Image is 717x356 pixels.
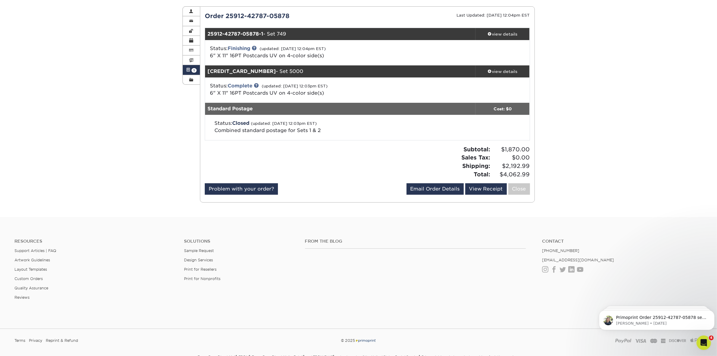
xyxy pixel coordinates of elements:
a: view details [475,65,530,77]
small: Last Updated: [DATE] 12:04pm EST [457,13,530,17]
small: (updated: [DATE] 12:04pm EST) [260,46,326,51]
a: Sample Request [184,248,214,253]
a: Terms [14,336,25,345]
span: $2,192.99 [492,162,530,170]
a: Print for Resellers [184,267,217,272]
a: Complete [228,83,252,89]
a: Reviews [14,295,30,300]
strong: Standard Postage [207,106,253,112]
span: $0.00 [492,153,530,162]
h4: Resources [14,239,175,244]
a: View Receipt [465,183,507,195]
a: 1 [183,65,200,75]
div: - Set 5000 [205,65,475,77]
a: Quality Assurance [14,286,48,290]
a: Close [508,183,530,195]
a: Custom Orders [14,276,43,281]
a: Problem with your order? [205,183,278,195]
small: (updated: [DATE] 12:03pm EST) [262,84,328,88]
iframe: Intercom notifications message [597,298,717,340]
strong: Cost: $0 [494,106,512,111]
strong: 25912-42787-05878-1 [207,31,263,37]
iframe: Intercom live chat [697,336,711,350]
div: view details [475,68,530,74]
a: [EMAIL_ADDRESS][DOMAIN_NAME] [542,258,614,262]
div: Status: [205,45,421,59]
a: Artwork Guidelines [14,258,50,262]
a: Print for Nonprofits [184,276,220,281]
strong: Total: [474,171,491,178]
img: Primoprint [355,338,376,343]
h4: From the Blog [305,239,526,244]
div: © 2025 [242,336,475,345]
div: Status: [205,82,421,97]
a: Contact [542,239,703,244]
span: 1 [192,68,197,73]
a: 6" X 11" 16PT Postcards UV on 4-color side(s) [210,90,324,96]
a: 6" X 11" 16PT Postcards UV on 4-color side(s) [210,53,324,58]
a: Finishing [228,46,250,51]
a: Support Articles | FAQ [14,248,56,253]
span: $1,870.00 [492,145,530,154]
div: Order 25912-42787-05878 [200,11,367,20]
strong: Subtotal: [464,146,491,153]
h4: Solutions [184,239,296,244]
span: $4,062.99 [492,170,530,179]
div: - Set 749 [205,28,475,40]
span: 4 [709,336,714,340]
div: view details [475,31,530,37]
strong: Shipping: [463,162,491,169]
a: Privacy [29,336,42,345]
a: [PHONE_NUMBER] [542,248,579,253]
a: Email Order Details [407,183,464,195]
strong: Sales Tax: [462,154,491,161]
strong: [CREDIT_CARD_NUMBER] [207,68,276,74]
a: view details [475,28,530,40]
span: Primoprint Order 25912-42787-05878 set 1 Our Quality Assurance Department has determined that thi... [20,17,110,112]
span: Closed [232,120,249,126]
small: (updated: [DATE] 12:03pm EST) [251,121,317,126]
a: Layout Templates [14,267,47,272]
div: Status: [210,120,420,134]
a: Design Services [184,258,213,262]
p: Message from Irene, sent 1w ago [20,23,111,29]
a: Reprint & Refund [46,336,78,345]
span: Combined standard postage for Sets 1 & 2 [214,128,321,133]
